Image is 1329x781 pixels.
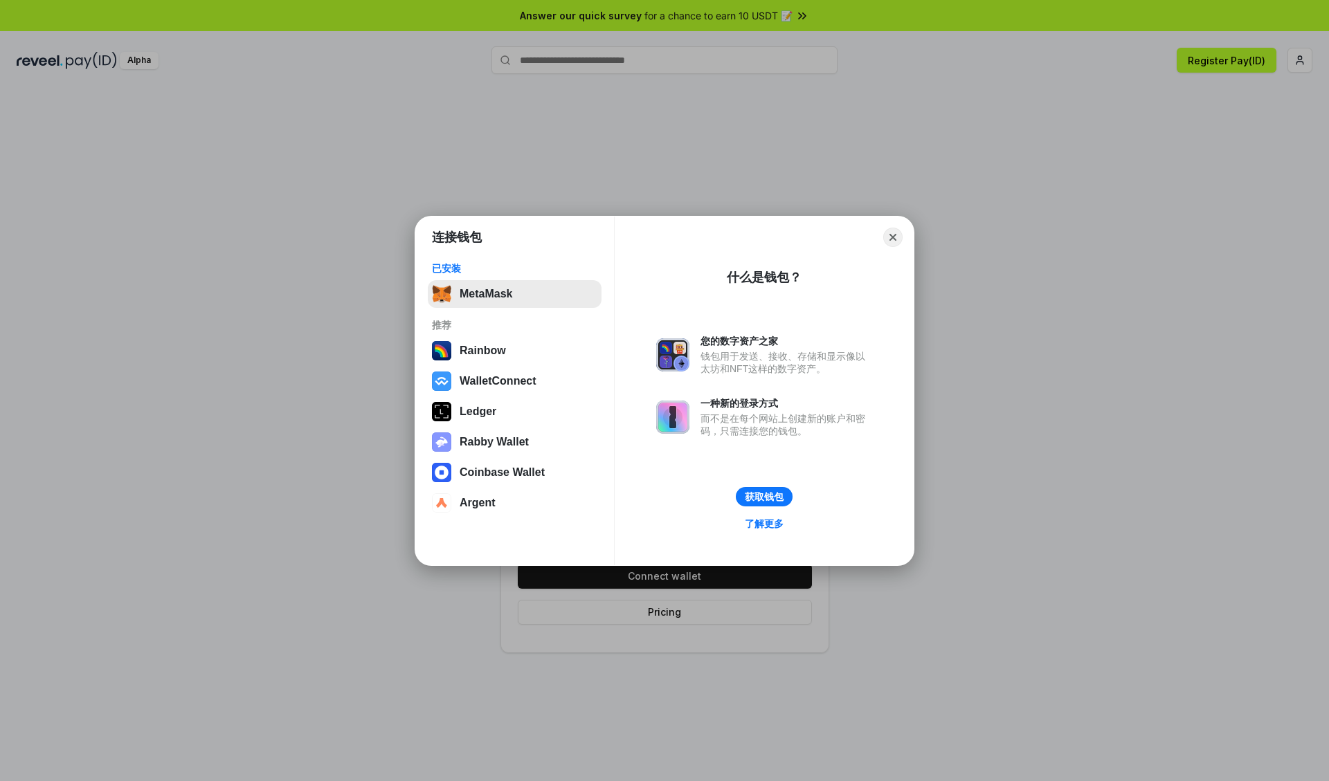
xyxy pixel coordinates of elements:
[656,401,689,434] img: svg+xml,%3Csvg%20xmlns%3D%22http%3A%2F%2Fwww.w3.org%2F2000%2Fsvg%22%20fill%3D%22none%22%20viewBox...
[460,466,545,479] div: Coinbase Wallet
[432,262,597,275] div: 已安装
[736,487,793,506] button: 获取钱包
[432,402,451,421] img: svg+xml,%3Csvg%20xmlns%3D%22http%3A%2F%2Fwww.w3.org%2F2000%2Fsvg%22%20width%3D%2228%22%20height%3...
[428,459,602,486] button: Coinbase Wallet
[432,463,451,482] img: svg+xml,%3Csvg%20width%3D%2228%22%20height%3D%2228%22%20viewBox%3D%220%200%2028%2028%22%20fill%3D...
[432,341,451,360] img: svg+xml,%3Csvg%20width%3D%22120%22%20height%3D%22120%22%20viewBox%3D%220%200%20120%20120%22%20fil...
[432,229,482,246] h1: 连接钱包
[428,280,602,308] button: MetaMask
[700,335,872,347] div: 您的数字资产之家
[460,436,529,448] div: Rabby Wallet
[745,490,784,503] div: 获取钱包
[428,398,602,425] button: Ledger
[428,337,602,365] button: Rainbow
[432,493,451,513] img: svg+xml,%3Csvg%20width%3D%2228%22%20height%3D%2228%22%20viewBox%3D%220%200%2028%2028%22%20fill%3D...
[460,344,506,357] div: Rainbow
[700,350,872,375] div: 钱包用于发送、接收、存储和显示像以太坊和NFT这样的数字资产。
[460,375,536,387] div: WalletConnect
[432,432,451,452] img: svg+xml,%3Csvg%20xmlns%3D%22http%3A%2F%2Fwww.w3.org%2F2000%2Fsvg%22%20fill%3D%22none%22%20viewBox...
[432,371,451,391] img: svg+xml,%3Csvg%20width%3D%2228%22%20height%3D%2228%22%20viewBox%3D%220%200%2028%2028%22%20fill%3D...
[656,338,689,371] img: svg+xml,%3Csvg%20xmlns%3D%22http%3A%2F%2Fwww.w3.org%2F2000%2Fsvg%22%20fill%3D%22none%22%20viewBox...
[745,517,784,530] div: 了解更多
[432,284,451,304] img: svg+xml,%3Csvg%20fill%3D%22none%22%20height%3D%2233%22%20viewBox%3D%220%200%2035%2033%22%20width%...
[700,412,872,437] div: 而不是在每个网站上创建新的账户和密码，只需连接您的钱包。
[432,319,597,331] div: 推荐
[736,515,792,533] a: 了解更多
[460,288,512,300] div: MetaMask
[460,497,496,509] div: Argent
[883,228,903,247] button: Close
[428,367,602,395] button: WalletConnect
[727,269,802,286] div: 什么是钱包？
[460,405,496,418] div: Ledger
[428,428,602,456] button: Rabby Wallet
[428,489,602,517] button: Argent
[700,397,872,410] div: 一种新的登录方式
